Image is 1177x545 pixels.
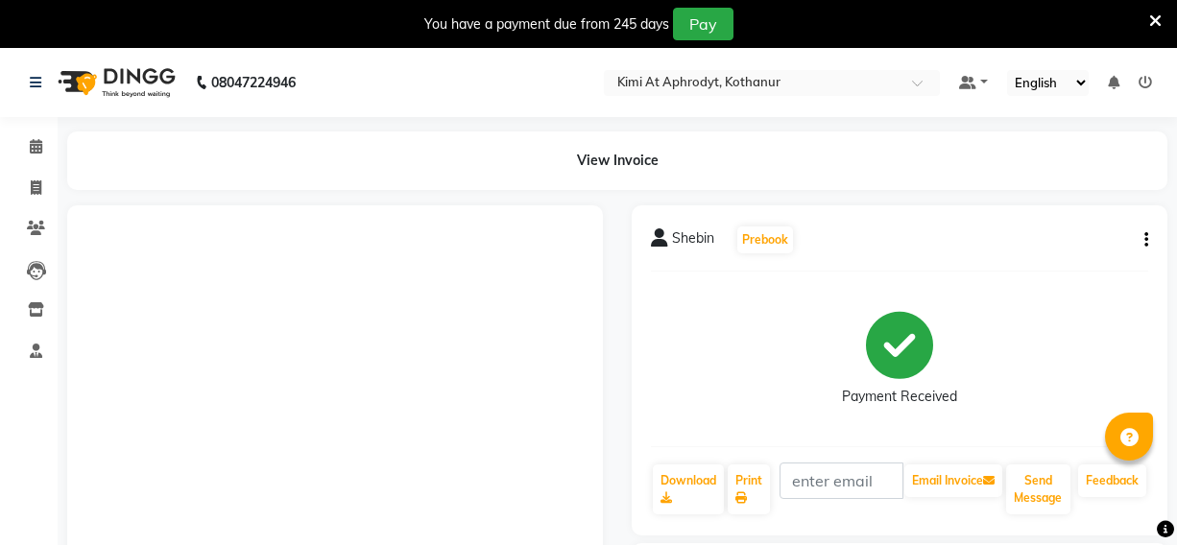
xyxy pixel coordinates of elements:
[728,464,770,514] a: Print
[424,14,669,35] div: You have a payment due from 245 days
[842,387,957,407] div: Payment Received
[49,56,180,109] img: logo
[653,464,724,514] a: Download
[672,228,714,255] span: Shebin
[211,56,296,109] b: 08047224946
[673,8,733,40] button: Pay
[904,464,1002,497] button: Email Invoice
[1078,464,1146,497] a: Feedback
[737,226,793,253] button: Prebook
[67,131,1167,190] div: View Invoice
[1096,468,1158,526] iframe: chat widget
[780,462,903,499] input: enter email
[1006,464,1070,514] button: Send Message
